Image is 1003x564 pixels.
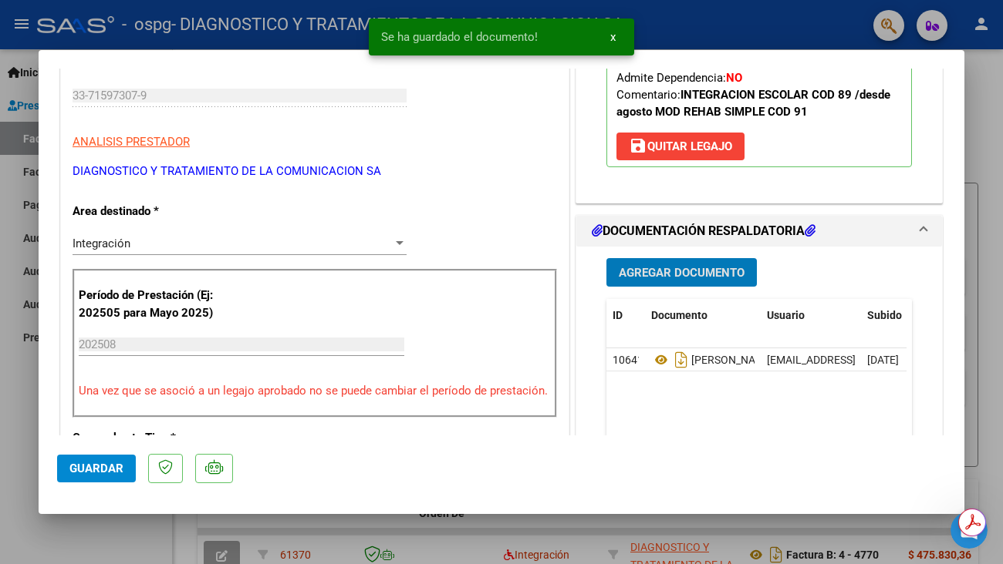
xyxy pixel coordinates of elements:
span: [DATE] [867,354,899,366]
p: Comprobante Tipo * [73,429,218,447]
span: Quitar Legajo [629,139,732,153]
span: Usuario [767,309,805,321]
div: Cerrar [265,25,293,52]
span: Guardar [69,462,123,475]
button: Guardar [57,455,136,482]
span: Se ha guardado el documento! [381,29,538,45]
button: Quitar Legajo [616,133,745,160]
div: • Hace 2h [161,233,212,249]
datatable-header-cell: Subido [861,299,938,332]
p: Hola! - [31,109,278,136]
span: 10641 [613,354,643,366]
p: DIAGNOSTICO Y TRATAMIENTO DE LA COMUNICACION SA [73,163,557,180]
span: Integración [73,237,130,250]
mat-icon: save [629,136,647,155]
span: qué tengas lindo día [69,218,179,230]
div: Mensaje reciente [32,194,277,210]
span: Mensajes [206,461,256,472]
p: Una vez que se asoció a un legajo aprobado no se puede cambiar el período de prestación. [79,382,551,400]
strong: NO [726,71,742,85]
span: ID [613,309,623,321]
button: x [598,23,628,51]
p: Necesitás ayuda? [31,136,278,162]
span: Comentario: [616,88,890,119]
span: ANALISIS PRESTADOR [73,135,190,149]
mat-expansion-panel-header: DOCUMENTACIÓN RESPALDATORIA [576,216,942,247]
p: Período de Prestación (Ej: 202505 para Mayo 2025) [79,287,221,321]
span: x [610,30,616,44]
div: Mensaje recienteProfile image for Ludmilaqué tengas lindo día[PERSON_NAME]•Hace 2h [15,181,293,262]
datatable-header-cell: ID [606,299,645,332]
div: [PERSON_NAME] [69,233,158,249]
i: Descargar documento [671,347,691,372]
span: Documento [651,309,708,321]
span: [PERSON_NAME] 08/2025 [651,354,818,366]
button: Agregar Documento [606,258,757,287]
button: Mensajes [154,422,309,484]
datatable-header-cell: Usuario [761,299,861,332]
datatable-header-cell: Documento [645,299,761,332]
div: Envíanos un mensaje [15,270,293,312]
div: Profile image for Ludmilaqué tengas lindo día[PERSON_NAME]•Hace 2h [16,204,292,261]
span: Subido [867,309,902,321]
span: Inicio [61,461,94,472]
strong: INTEGRACION ESCOLAR COD 89 /desde agosto MOD REHAB SIMPLE COD 91 [616,88,890,119]
h1: DOCUMENTACIÓN RESPALDATORIA [592,222,816,240]
div: Envíanos un mensaje [32,283,258,299]
p: Area destinado * [73,203,218,220]
div: Profile image for Ludmila [32,217,62,248]
span: Agregar Documento [619,266,745,280]
iframe: Intercom live chat [951,512,988,549]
